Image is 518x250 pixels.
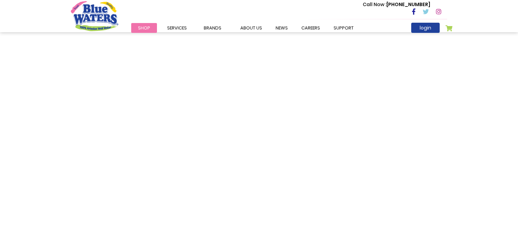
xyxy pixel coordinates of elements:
a: about us [234,23,269,33]
a: Shop [131,23,157,33]
span: Services [167,25,187,31]
a: Brands [197,23,228,33]
span: Brands [204,25,221,31]
a: login [411,23,440,33]
span: Shop [138,25,150,31]
span: Call Now : [363,1,386,8]
a: Services [160,23,194,33]
a: careers [295,23,327,33]
p: [PHONE_NUMBER] [363,1,430,8]
a: store logo [71,1,118,31]
a: support [327,23,360,33]
a: News [269,23,295,33]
